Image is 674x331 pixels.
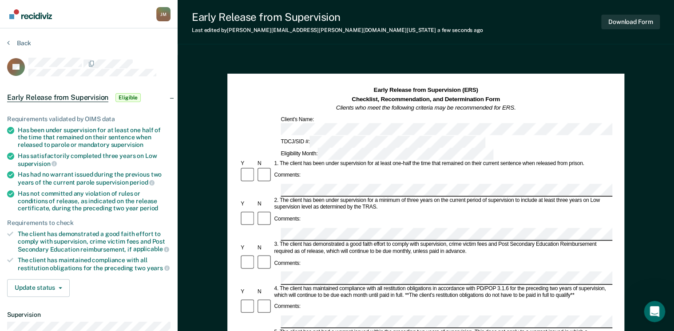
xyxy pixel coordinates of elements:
[279,147,495,159] div: Eligibility Month:
[108,228,115,235] img: Profile image for Kim
[256,160,273,167] div: N
[18,126,170,149] div: Has been under supervision for at least one half of the time that remained on their sentence when...
[18,256,170,272] div: The client has maintained compliance with all restitution obligations for the preceding two
[273,216,301,223] div: Comments:
[7,51,298,130] div: Jeremy says…
[114,228,121,235] img: Profile image for Rajan
[256,288,273,295] div: N
[156,7,170,21] div: J M
[7,39,31,47] button: Back
[147,264,170,272] span: years
[192,27,483,33] div: Last edited by [PERSON_NAME][EMAIL_ADDRESS][PERSON_NAME][DOMAIN_NAME][US_STATE]
[18,230,170,253] div: The client has demonstrated a good faith effort to comply with supervision, crime victim fees and...
[111,141,143,148] span: supervision
[7,311,170,319] dt: Supervision
[115,93,141,102] span: Eligible
[68,4,99,11] h1: Recidiviz
[133,245,169,252] span: applicable
[18,160,57,167] span: supervision
[8,244,298,260] textarea: Message…
[280,260,294,274] button: Send a message…
[14,263,21,270] button: Upload attachment
[7,115,170,123] div: Requirements validated by OIMS data
[140,205,158,212] span: period
[336,104,515,111] em: Clients who meet the following criteria may be recommended for ERS.
[273,241,612,255] div: 3. The client has demonstrated a good faith effort to comply with supervision, crime victim fees ...
[42,263,49,270] button: Gif picker
[644,301,665,322] iframe: Intercom live chat
[60,56,291,117] div: Good afternoon, so when the officers does the ERS/ARS they download the form then complete the fo...
[7,219,170,227] div: Requirements to check
[284,4,300,20] div: Close
[7,130,298,208] div: Operator says…
[7,130,252,188] div: You’ll get replies here and in your email:✉️[PERSON_NAME][EMAIL_ADDRESS][PERSON_NAME][DOMAIN_NAME...
[279,135,487,147] div: TDCJ/SID #:
[192,11,483,24] div: Early Release from Supervision
[239,244,256,251] div: Y
[239,160,256,167] div: Y
[119,228,126,235] div: Profile image for Krysty
[130,179,155,186] span: period
[9,228,297,235] div: Waiting for a teammate
[156,7,170,21] button: Profile dropdown button
[25,5,40,19] img: Profile image for Kim
[267,4,284,20] button: Home
[18,171,170,186] div: Has had no warrant issued during the previous two years of the current parole supervision
[18,152,170,167] div: Has satisfactorily completed three years on Low
[56,263,63,270] button: Start recording
[273,303,301,310] div: Comments:
[14,190,91,195] div: Operator • AI Agent • 1h ago
[273,160,612,167] div: 1. The client has been under supervision for at least one-half the time that remained on their cu...
[28,263,35,270] button: Emoji picker
[14,165,245,183] div: Our usual reply time 🕒
[75,11,111,20] p: Within a day
[18,190,170,212] div: Has not committed any violation of rules or conditions of release, as indicated on the release ce...
[6,4,23,20] button: go back
[14,135,245,161] div: You’ll get replies here and in your email: ✉️
[273,197,612,211] div: 2. The client has been under supervision for a minimum of three years on the current period of su...
[7,279,70,297] button: Update status
[14,144,201,160] b: [PERSON_NAME][EMAIL_ADDRESS][PERSON_NAME][DOMAIN_NAME][US_STATE]
[601,15,660,29] button: Download Form
[273,285,612,299] div: 4. The client has maintained compliance with all restitution obligations in accordance with PD/PO...
[352,95,500,102] strong: Checklist, Recommendation, and Determination Form
[256,244,273,251] div: N
[437,27,483,33] span: a few seconds ago
[273,172,301,179] div: Comments:
[373,87,478,93] strong: Early Release from Supervision (ERS)
[239,201,256,207] div: Y
[256,201,273,207] div: N
[239,288,256,295] div: Y
[7,93,108,102] span: Early Release from Supervision
[9,9,52,19] img: Recidiviz
[22,175,41,182] b: A day
[53,51,298,122] div: Good afternoon, so when the officers does the ERS/ARS they download the form then complete the fo...
[273,260,301,267] div: Comments:
[50,5,64,19] div: Profile image for Krysty
[38,5,52,19] img: Profile image for Rajan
